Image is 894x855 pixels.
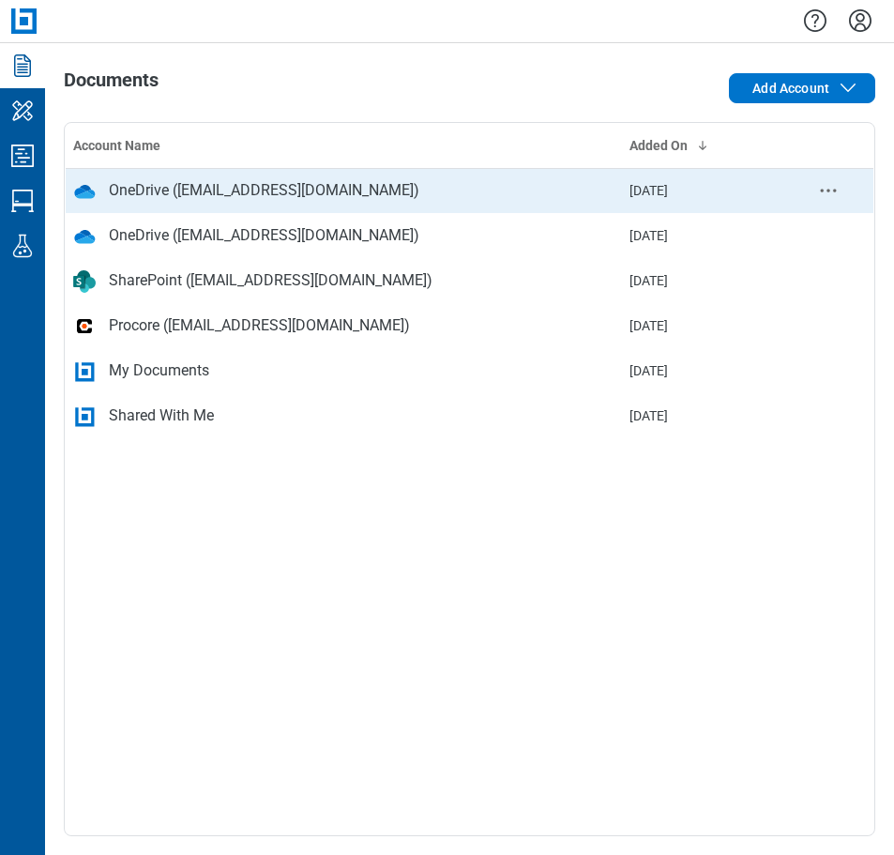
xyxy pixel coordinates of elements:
div: OneDrive ([EMAIL_ADDRESS][DOMAIN_NAME]) [109,224,419,247]
button: Settings [845,5,875,37]
div: My Documents [109,359,209,382]
button: context-menu [817,179,840,202]
div: Account Name [73,136,614,155]
span: Add Account [752,79,829,98]
table: bb-data-table [65,123,874,439]
td: [DATE] [622,168,783,213]
svg: My Workspace [8,96,38,126]
div: Shared With Me [109,405,214,427]
td: [DATE] [622,348,783,393]
h1: Documents [64,69,159,99]
div: Added On [629,136,776,155]
div: Procore ([EMAIL_ADDRESS][DOMAIN_NAME]) [109,314,410,337]
svg: Labs [8,231,38,261]
td: [DATE] [622,213,783,258]
div: SharePoint ([EMAIL_ADDRESS][DOMAIN_NAME]) [109,269,432,292]
svg: Studio Sessions [8,186,38,216]
svg: Documents [8,51,38,81]
button: Add Account [729,73,875,103]
div: OneDrive ([EMAIL_ADDRESS][DOMAIN_NAME]) [109,179,419,202]
td: [DATE] [622,303,783,348]
svg: Studio Projects [8,141,38,171]
td: [DATE] [622,393,783,438]
td: [DATE] [622,258,783,303]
